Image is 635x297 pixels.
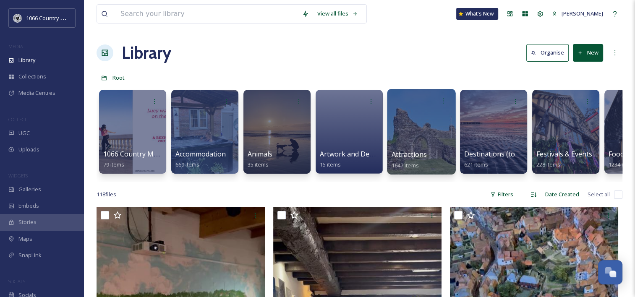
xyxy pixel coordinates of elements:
span: 1066 Country Marketing [26,14,85,22]
span: 118 file s [97,190,116,198]
span: Stories [18,218,37,226]
a: Festivals & Events228 items [536,150,592,168]
span: Animals [248,149,272,159]
span: Festivals & Events [536,149,592,159]
span: 228 items [536,161,560,168]
span: SnapLink [18,251,42,259]
a: Organise [526,44,573,61]
span: Embeds [18,202,39,210]
span: WIDGETS [8,172,28,179]
span: 15 items [320,161,341,168]
a: Animals35 items [248,150,272,168]
a: What's New [456,8,498,20]
span: MEDIA [8,43,23,49]
span: 1066 Country Moments campaign [103,149,210,159]
span: Accommodation [175,149,226,159]
div: Filters [486,186,517,203]
input: Search your library [116,5,298,23]
a: Destinations (towns and landscapes)621 items [464,150,580,168]
a: Root [112,73,125,83]
span: 79 items [103,161,124,168]
button: Open Chat [598,260,622,284]
a: 1066 Country Moments campaign79 items [103,150,210,168]
span: SOCIALS [8,278,25,284]
button: Organise [526,44,569,61]
span: 621 items [464,161,488,168]
a: Artwork and Design Folder15 items [320,150,404,168]
a: Attractions1647 items [392,151,427,169]
a: Accommodation669 items [175,150,226,168]
span: 669 items [175,161,199,168]
span: Attractions [392,150,427,159]
span: 35 items [248,161,269,168]
span: Galleries [18,185,41,193]
img: logo_footerstamp.png [13,14,22,22]
a: Library [122,40,171,65]
span: Uploads [18,146,39,154]
button: New [573,44,603,61]
span: Destinations (towns and landscapes) [464,149,580,159]
span: [PERSON_NAME] [562,10,603,17]
span: COLLECT [8,116,26,122]
a: View all files [313,5,362,22]
a: [PERSON_NAME] [548,5,607,22]
span: Maps [18,235,32,243]
span: Artwork and Design Folder [320,149,404,159]
span: Root [112,74,125,81]
span: UGC [18,129,30,137]
span: Media Centres [18,89,55,97]
div: Date Created [541,186,583,203]
span: Library [18,56,35,64]
span: Select all [588,190,610,198]
span: 1647 items [392,161,419,169]
span: Collections [18,73,46,81]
